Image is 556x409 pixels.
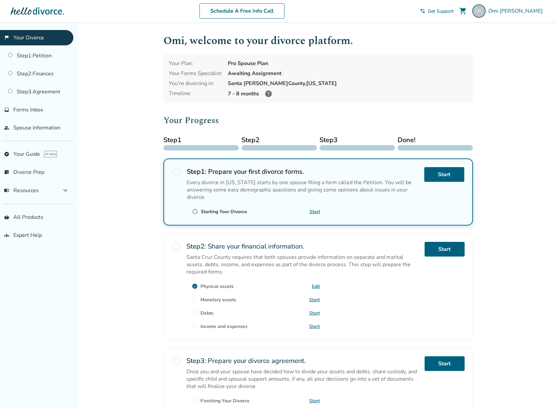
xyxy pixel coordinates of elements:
[398,135,473,145] span: Done!
[4,151,9,157] span: explore
[309,398,320,404] a: Start
[61,186,69,194] span: expand_more
[187,167,419,176] h2: Prepare your first divorce forms.
[172,356,181,366] span: radio_button_unchecked
[169,70,222,77] div: Your Forms Specialist:
[241,135,317,145] span: Step 2
[4,35,9,40] span: flag_2
[459,7,467,15] span: shopping_cart
[186,242,419,251] h2: Share your financial information.
[192,209,198,215] span: radio_button_unchecked
[169,80,222,87] div: You're divorcing in:
[4,188,9,193] span: menu_book
[309,323,320,330] a: Start
[192,398,198,404] span: radio_button_unchecked
[186,242,206,251] strong: Step 2 :
[228,80,468,87] div: Santa [PERSON_NAME] County, [US_STATE]
[228,70,468,77] div: Awaiting Assignment
[200,310,213,316] div: Debts
[200,283,234,290] div: Physical assets
[192,283,198,289] span: check_circle
[4,233,9,238] span: groups
[488,7,545,15] span: Omi [PERSON_NAME]
[200,323,247,330] div: Income and expenses
[169,60,222,67] div: Your Plan:
[186,254,419,276] p: Santa Cruz County requires that both spouses provide information on separate and marital assets, ...
[228,60,468,67] div: Pro Spouse Plan
[13,106,43,113] span: Forms Inbox
[309,297,320,303] a: Start
[187,179,419,201] p: Every divorce in [US_STATE] starts by one spouse filing a form called the Petition. You will be a...
[228,90,468,98] div: 7 - 8 months
[192,310,198,316] span: radio_button_unchecked
[4,215,9,220] span: shopping_basket
[200,398,249,404] div: Finishing Your Divorce
[172,167,181,176] span: radio_button_unchecked
[200,297,236,303] div: Monetary assets
[187,167,206,176] strong: Step 1 :
[201,209,247,215] div: Starting Your Divorce
[163,33,473,49] h1: Omi , welcome to your divorce platform.
[420,8,454,14] a: phone_in_talkGet Support
[4,187,39,194] span: Resources
[186,356,206,365] strong: Step 3 :
[192,297,198,303] span: radio_button_unchecked
[186,368,419,390] p: Once you and your spouse have decided how to divide your assets and debts, share custody, and spe...
[169,90,222,98] div: Timeline:
[312,283,320,290] a: Edit
[4,107,9,112] span: inbox
[310,209,320,215] a: Start
[472,4,486,18] img: gomacs@gmail.com
[44,151,57,157] span: AI beta
[407,141,556,409] iframe: Chat Widget
[309,310,320,316] a: Start
[199,3,285,19] a: Schedule A Free Info Call
[192,323,198,329] span: radio_button_unchecked
[420,8,425,14] span: phone_in_talk
[320,135,395,145] span: Step 3
[186,356,419,365] h2: Prepare your divorce agreement.
[163,114,473,127] h2: Your Progress
[163,135,239,145] span: Step 1
[172,242,181,251] span: radio_button_unchecked
[428,8,454,14] span: Get Support
[4,125,9,130] span: people
[4,169,9,175] span: list_alt_check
